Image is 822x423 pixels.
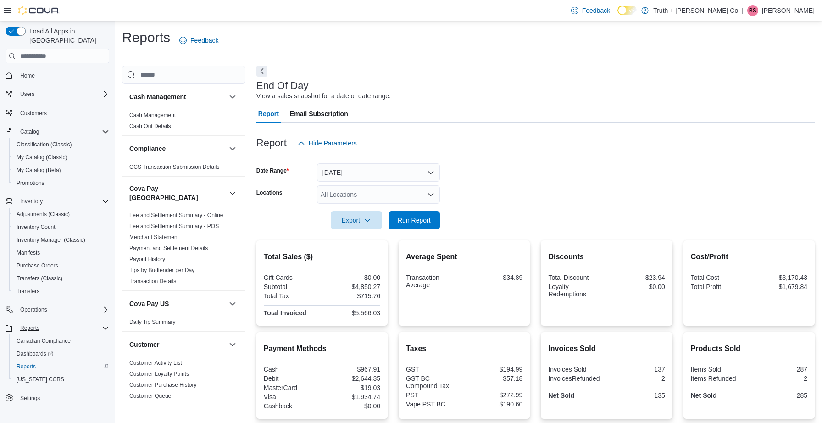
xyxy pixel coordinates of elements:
[9,347,113,360] a: Dashboards
[749,5,756,16] span: BS
[17,141,72,148] span: Classification (Classic)
[129,144,166,153] h3: Compliance
[13,247,109,258] span: Manifests
[13,335,74,346] a: Canadian Compliance
[264,366,320,373] div: Cash
[264,292,320,300] div: Total Tax
[13,139,76,150] a: Classification (Classic)
[691,392,717,399] strong: Net Sold
[2,69,113,82] button: Home
[309,139,357,148] span: Hide Parameters
[13,348,57,359] a: Dashboards
[466,375,522,382] div: $57.18
[691,375,747,382] div: Items Refunded
[122,110,245,135] div: Cash Management
[406,251,522,262] h2: Average Spent
[20,72,35,79] span: Home
[17,249,40,256] span: Manifests
[17,126,109,137] span: Catalog
[129,92,186,101] h3: Cash Management
[17,223,56,231] span: Inventory Count
[122,210,245,290] div: Cova Pay [GEOGRAPHIC_DATA]
[691,283,747,290] div: Total Profit
[9,138,113,151] button: Classification (Classic)
[13,260,62,271] a: Purchase Orders
[548,392,574,399] strong: Net Sold
[20,198,43,205] span: Inventory
[13,222,59,233] a: Inventory Count
[2,391,113,405] button: Settings
[122,357,245,416] div: Customer
[17,392,109,404] span: Settings
[122,317,245,331] div: Cova Pay US
[13,260,109,271] span: Purchase Orders
[129,164,220,170] a: OCS Transaction Submission Details
[17,89,109,100] span: Users
[129,319,176,325] a: Daily Tip Summary
[2,303,113,316] button: Operations
[13,335,109,346] span: Canadian Compliance
[264,375,320,382] div: Debit
[290,105,348,123] span: Email Subscription
[9,334,113,347] button: Canadian Compliance
[406,274,462,289] div: Transaction Average
[13,178,109,189] span: Promotions
[129,278,176,284] a: Transaction Details
[9,151,113,164] button: My Catalog (Classic)
[13,348,109,359] span: Dashboards
[227,339,238,350] button: Customer
[20,110,47,117] span: Customers
[129,112,176,118] a: Cash Management
[2,106,113,119] button: Customers
[17,126,43,137] button: Catalog
[747,5,758,16] div: Brad Styles
[13,361,39,372] a: Reports
[20,306,47,313] span: Operations
[17,275,62,282] span: Transfers (Classic)
[17,262,58,269] span: Purchase Orders
[13,152,71,163] a: My Catalog (Classic)
[129,371,189,377] a: Customer Loyalty Points
[691,274,747,281] div: Total Cost
[122,161,245,176] div: Compliance
[336,211,377,229] span: Export
[751,283,807,290] div: $1,679.84
[548,375,605,382] div: InvoicesRefunded
[13,209,73,220] a: Adjustments (Classic)
[317,163,440,182] button: [DATE]
[9,177,113,189] button: Promotions
[9,208,113,221] button: Adjustments (Classic)
[691,366,747,373] div: Items Sold
[13,273,66,284] a: Transfers (Classic)
[17,350,53,357] span: Dashboards
[742,5,744,16] p: |
[609,366,665,373] div: 137
[691,251,807,262] h2: Cost/Profit
[751,375,807,382] div: 2
[256,66,267,77] button: Next
[17,179,44,187] span: Promotions
[129,299,225,308] button: Cova Pay US
[2,125,113,138] button: Catalog
[129,382,197,388] a: Customer Purchase History
[256,138,287,149] h3: Report
[13,209,109,220] span: Adjustments (Classic)
[294,134,361,152] button: Hide Parameters
[609,274,665,281] div: -$23.94
[653,5,738,16] p: Truth + [PERSON_NAME] Co
[17,288,39,295] span: Transfers
[176,31,222,50] a: Feedback
[762,5,815,16] p: [PERSON_NAME]
[13,222,109,233] span: Inventory Count
[129,360,182,366] a: Customer Activity List
[427,191,434,198] button: Open list of options
[9,373,113,386] button: [US_STATE] CCRS
[13,234,89,245] a: Inventory Manager (Classic)
[190,36,218,45] span: Feedback
[129,223,219,229] a: Fee and Settlement Summary - POS
[9,285,113,298] button: Transfers
[324,393,380,401] div: $1,934.74
[20,324,39,332] span: Reports
[609,392,665,399] div: 135
[324,283,380,290] div: $4,850.27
